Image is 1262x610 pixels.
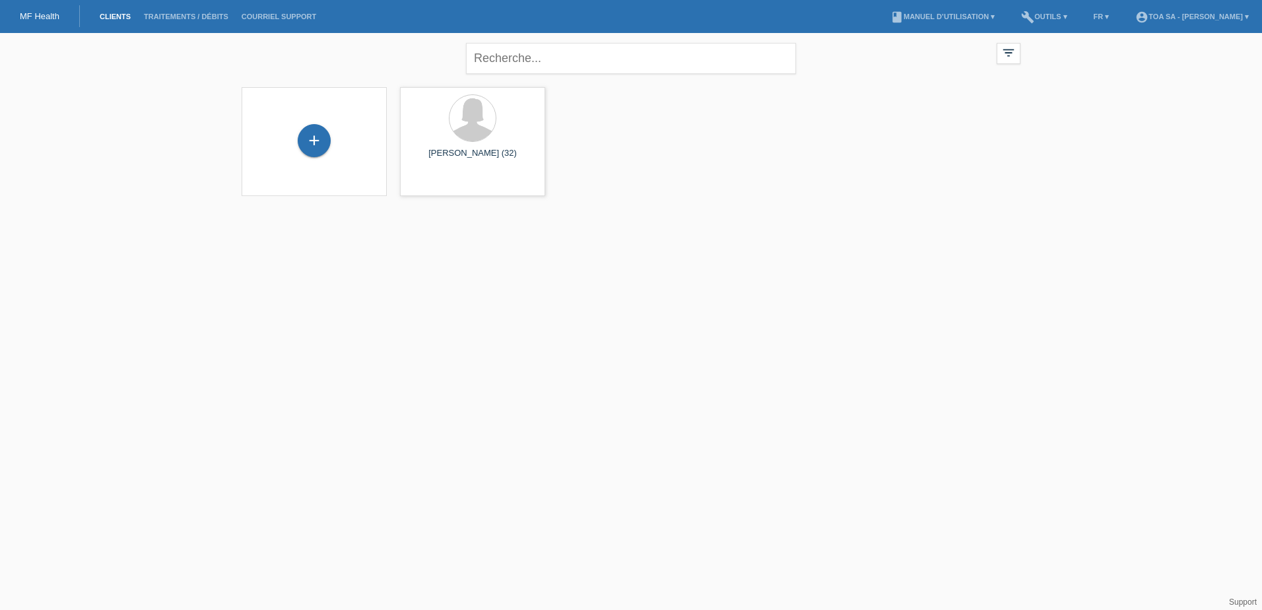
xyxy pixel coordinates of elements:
[235,13,323,20] a: Courriel Support
[93,13,137,20] a: Clients
[1129,13,1255,20] a: account_circleTOA SA - [PERSON_NAME] ▾
[1014,13,1073,20] a: buildOutils ▾
[298,129,330,152] div: Enregistrer le client
[1001,46,1016,60] i: filter_list
[137,13,235,20] a: Traitements / débits
[1087,13,1116,20] a: FR ▾
[411,148,535,169] div: [PERSON_NAME] (32)
[1021,11,1034,24] i: build
[1135,11,1148,24] i: account_circle
[890,11,904,24] i: book
[1229,597,1257,607] a: Support
[20,11,59,21] a: MF Health
[884,13,1001,20] a: bookManuel d’utilisation ▾
[466,43,796,74] input: Recherche...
